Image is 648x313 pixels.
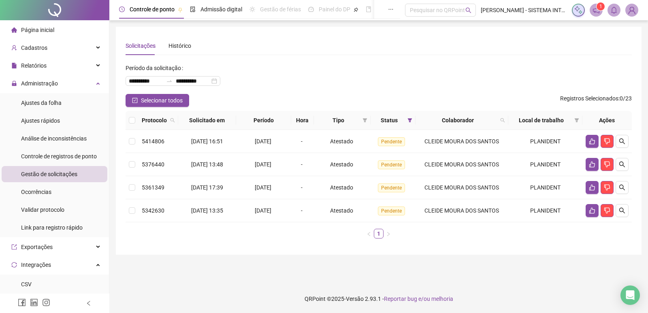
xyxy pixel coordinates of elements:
span: Atestado [330,138,353,145]
div: Solicitações [126,41,156,50]
span: search [500,118,505,123]
span: - [301,184,303,191]
a: 1 [374,229,383,238]
span: Página inicial [21,27,54,33]
span: home [11,27,17,33]
span: : 0 / 23 [560,94,632,107]
span: dislike [604,161,610,168]
span: swap-right [166,78,173,84]
span: CSV [21,281,32,287]
td: PLANIDENT [508,199,582,222]
span: facebook [18,298,26,307]
span: Tipo [317,116,360,125]
span: right [386,232,391,236]
span: 5361349 [142,184,164,191]
span: dashboard [308,6,314,12]
span: Controle de registros de ponto [21,153,97,160]
footer: QRPoint © 2025 - 2.93.1 - [109,285,648,313]
span: Status [374,116,404,125]
span: Controle de ponto [130,6,175,13]
span: pushpin [178,7,183,12]
span: Versão [346,296,364,302]
span: 1 [599,4,602,9]
span: left [367,232,371,236]
span: - [301,138,303,145]
span: Ajustes da folha [21,100,62,106]
button: Selecionar todos [126,94,189,107]
span: filter [362,118,367,123]
span: left [86,300,92,306]
span: filter [406,114,414,126]
span: Link para registro rápido [21,224,83,231]
span: like [589,184,595,191]
span: search [465,7,471,13]
span: notification [593,6,600,14]
div: Histórico [168,41,191,50]
span: Pendente [378,183,405,192]
span: dislike [604,138,610,145]
span: search [619,161,625,168]
span: to [166,78,173,84]
span: lock [11,81,17,86]
span: Relatórios [21,62,47,69]
li: Página anterior [364,229,374,238]
span: Administração [21,80,58,87]
span: CLEIDE MOURA DOS SANTOS [424,161,499,168]
span: 5414806 [142,138,164,145]
span: 5342630 [142,207,164,214]
span: [DATE] [255,207,271,214]
span: dislike [604,207,610,214]
span: Reportar bug e/ou melhoria [384,296,453,302]
span: export [11,244,17,250]
span: [DATE] 13:48 [191,161,223,168]
span: Exportações [21,244,53,250]
span: filter [573,114,581,126]
span: Atestado [330,161,353,168]
span: [DATE] 17:39 [191,184,223,191]
span: [DATE] 13:35 [191,207,223,214]
span: search [168,114,177,126]
span: Integrações [21,262,51,268]
span: search [619,138,625,145]
span: search [619,184,625,191]
span: dislike [604,184,610,191]
span: Pendente [378,137,405,146]
span: search [619,207,625,214]
span: linkedin [30,298,38,307]
span: [DATE] [255,161,271,168]
span: Atestado [330,184,353,191]
div: Ações [586,116,629,125]
span: file-done [190,6,196,12]
span: Validar protocolo [21,207,64,213]
span: search [499,114,507,126]
span: Análise de inconsistências [21,135,87,142]
span: search [170,118,175,123]
span: instagram [42,298,50,307]
span: Colaborador [419,116,497,125]
button: left [364,229,374,238]
span: check-square [132,98,138,103]
span: sun [249,6,255,12]
span: CLEIDE MOURA DOS SANTOS [424,184,499,191]
span: Painel do DP [319,6,350,13]
span: ellipsis [388,6,394,12]
span: Pendente [378,207,405,215]
label: Período da solicitação [126,62,186,75]
button: right [384,229,393,238]
span: - [301,207,303,214]
span: Cadastros [21,45,47,51]
span: [DATE] [255,138,271,145]
span: Gestão de solicitações [21,171,77,177]
span: sync [11,262,17,268]
span: Protocolo [142,116,167,125]
span: Pendente [378,160,405,169]
span: Ajustes rápidos [21,117,60,124]
span: Gestão de férias [260,6,301,13]
span: [DATE] 16:51 [191,138,223,145]
span: user-add [11,45,17,51]
span: CLEIDE MOURA DOS SANTOS [424,207,499,214]
span: - [301,161,303,168]
span: CLEIDE MOURA DOS SANTOS [424,138,499,145]
td: PLANIDENT [508,130,582,153]
span: file [11,63,17,68]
